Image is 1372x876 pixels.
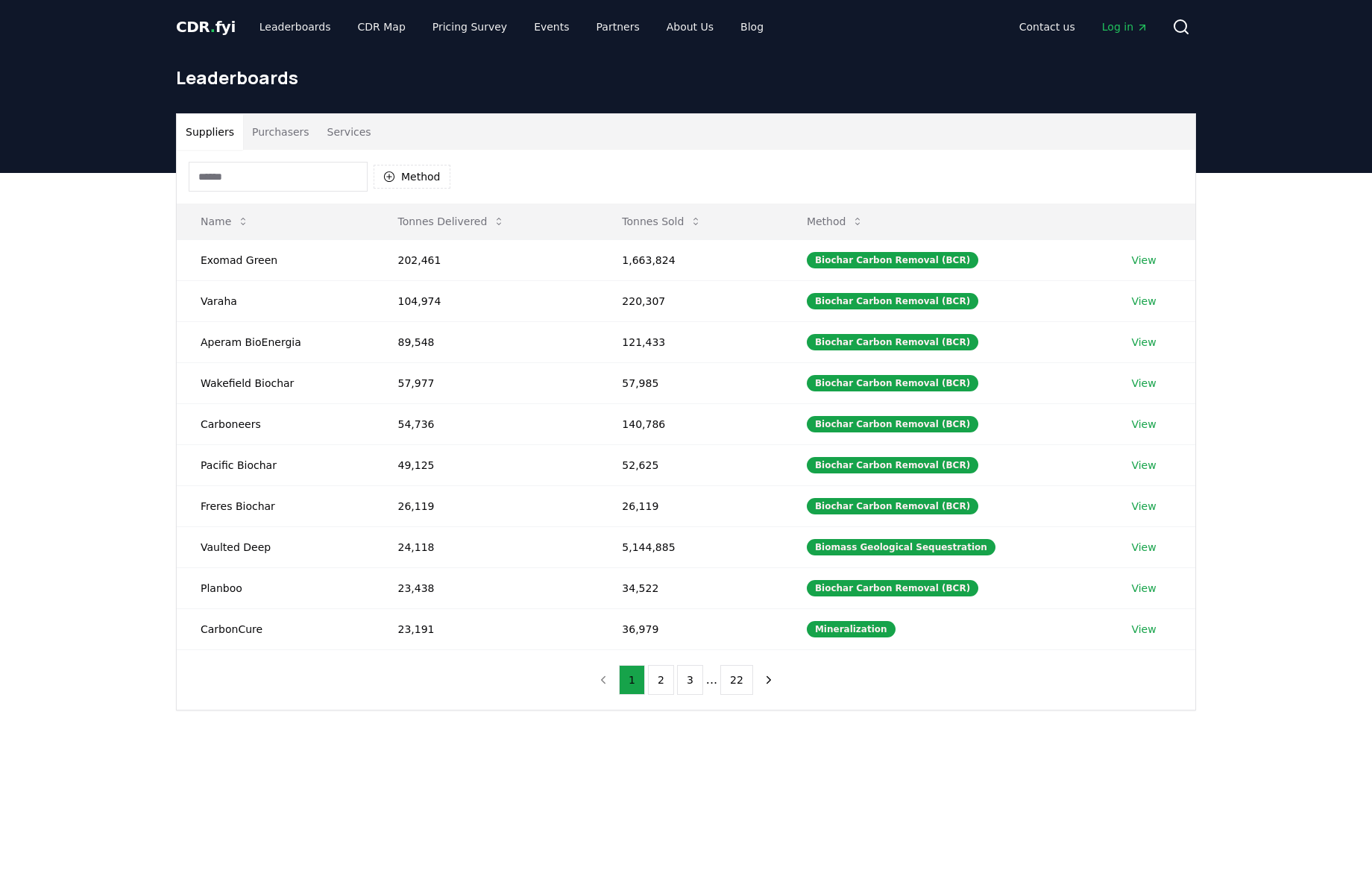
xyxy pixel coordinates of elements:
a: Partners [585,13,652,40]
td: 52,625 [598,444,783,485]
td: Exomad Green [177,239,374,280]
a: View [1131,417,1156,432]
a: View [1131,622,1156,637]
td: 1,663,824 [598,239,783,280]
button: Suppliers [177,114,243,150]
td: 36,979 [598,608,783,649]
div: Biomass Geological Sequestration [807,539,995,555]
td: 49,125 [374,444,598,485]
a: About Us [655,13,726,40]
button: Tonnes Delivered [386,207,517,236]
a: CDR Map [346,13,418,40]
td: 54,736 [374,403,598,444]
span: . [210,18,215,36]
div: Biochar Carbon Removal (BCR) [807,293,978,309]
button: Name [189,207,261,236]
div: Biochar Carbon Removal (BCR) [807,580,978,596]
a: View [1131,376,1156,391]
td: 202,461 [374,239,598,280]
td: 23,191 [374,608,598,649]
a: View [1131,540,1156,555]
a: CDR.fyi [176,16,236,37]
td: 140,786 [598,403,783,444]
a: View [1131,499,1156,514]
a: View [1131,581,1156,596]
a: View [1131,458,1156,473]
button: 22 [720,665,753,695]
td: Varaha [177,280,374,321]
div: Biochar Carbon Removal (BCR) [807,334,978,350]
td: Carboneers [177,403,374,444]
td: 104,974 [374,280,598,321]
button: Method [795,207,876,236]
span: CDR fyi [176,18,236,36]
li: ... [706,671,717,689]
td: 26,119 [374,485,598,526]
td: 34,522 [598,567,783,608]
td: Planboo [177,567,374,608]
td: 121,433 [598,321,783,362]
div: Mineralization [807,621,896,637]
td: Vaulted Deep [177,526,374,567]
div: Biochar Carbon Removal (BCR) [807,498,978,514]
a: Pricing Survey [421,13,519,40]
td: 57,977 [374,362,598,403]
a: Events [522,13,581,40]
td: 24,118 [374,526,598,567]
td: Pacific Biochar [177,444,374,485]
td: 220,307 [598,280,783,321]
button: Purchasers [243,114,318,150]
button: Tonnes Sold [610,207,714,236]
td: Aperam BioEnergia [177,321,374,362]
button: 3 [677,665,703,695]
td: 23,438 [374,567,598,608]
nav: Main [248,13,775,40]
button: Services [318,114,380,150]
div: Biochar Carbon Removal (BCR) [807,457,978,473]
a: View [1131,335,1156,350]
div: Biochar Carbon Removal (BCR) [807,252,978,268]
td: CarbonCure [177,608,374,649]
a: View [1131,294,1156,309]
nav: Main [1007,13,1160,40]
h1: Leaderboards [176,66,1196,89]
a: Blog [729,13,775,40]
button: 1 [619,665,645,695]
a: Leaderboards [248,13,343,40]
td: 5,144,885 [598,526,783,567]
td: 26,119 [598,485,783,526]
a: Log in [1090,13,1160,40]
a: Contact us [1007,13,1087,40]
a: View [1131,253,1156,268]
button: next page [756,665,781,695]
td: Freres Biochar [177,485,374,526]
td: Wakefield Biochar [177,362,374,403]
td: 57,985 [598,362,783,403]
div: Biochar Carbon Removal (BCR) [807,375,978,391]
button: Method [374,165,450,189]
div: Biochar Carbon Removal (BCR) [807,416,978,432]
button: 2 [648,665,674,695]
span: Log in [1102,19,1148,34]
td: 89,548 [374,321,598,362]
